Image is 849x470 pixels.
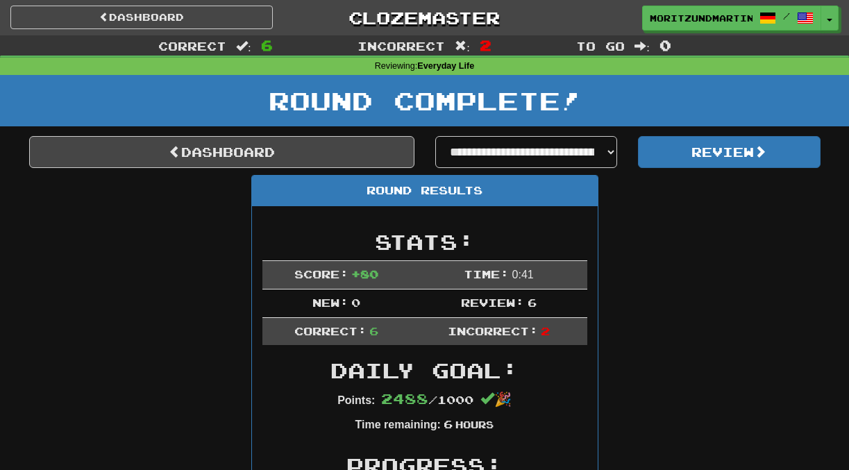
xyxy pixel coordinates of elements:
strong: Everyday Life [417,61,474,71]
span: Time: [464,267,509,280]
span: + 80 [351,267,378,280]
h1: Round Complete! [5,87,844,115]
span: 2 [541,324,550,337]
span: Review: [461,296,524,309]
span: : [455,40,470,52]
span: Incorrect: [448,324,538,337]
span: 6 [369,324,378,337]
span: MoritzUndMartin [650,12,753,24]
span: New: [312,296,348,309]
span: Correct: [294,324,367,337]
span: Score: [294,267,348,280]
a: Clozemaster [294,6,556,30]
span: / 1000 [381,393,473,406]
strong: Time remaining: [355,419,441,430]
small: Hours [455,419,494,430]
strong: Points: [337,394,375,406]
span: 2 [480,37,491,53]
span: 0 [351,296,360,309]
span: 2488 [381,390,428,407]
h2: Daily Goal: [262,359,587,382]
div: Round Results [252,176,598,206]
span: 6 [261,37,273,53]
h2: Stats: [262,230,587,253]
span: 🎉 [480,392,512,407]
span: 0 : 41 [512,269,534,280]
a: Dashboard [29,136,414,168]
span: 0 [659,37,671,53]
span: 6 [528,296,537,309]
span: : [634,40,650,52]
span: / [783,11,790,21]
a: MoritzUndMartin / [642,6,821,31]
a: Dashboard [10,6,273,29]
span: To go [576,39,625,53]
span: 6 [444,417,453,430]
span: Correct [158,39,226,53]
span: Incorrect [358,39,445,53]
span: : [236,40,251,52]
button: Review [638,136,821,168]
